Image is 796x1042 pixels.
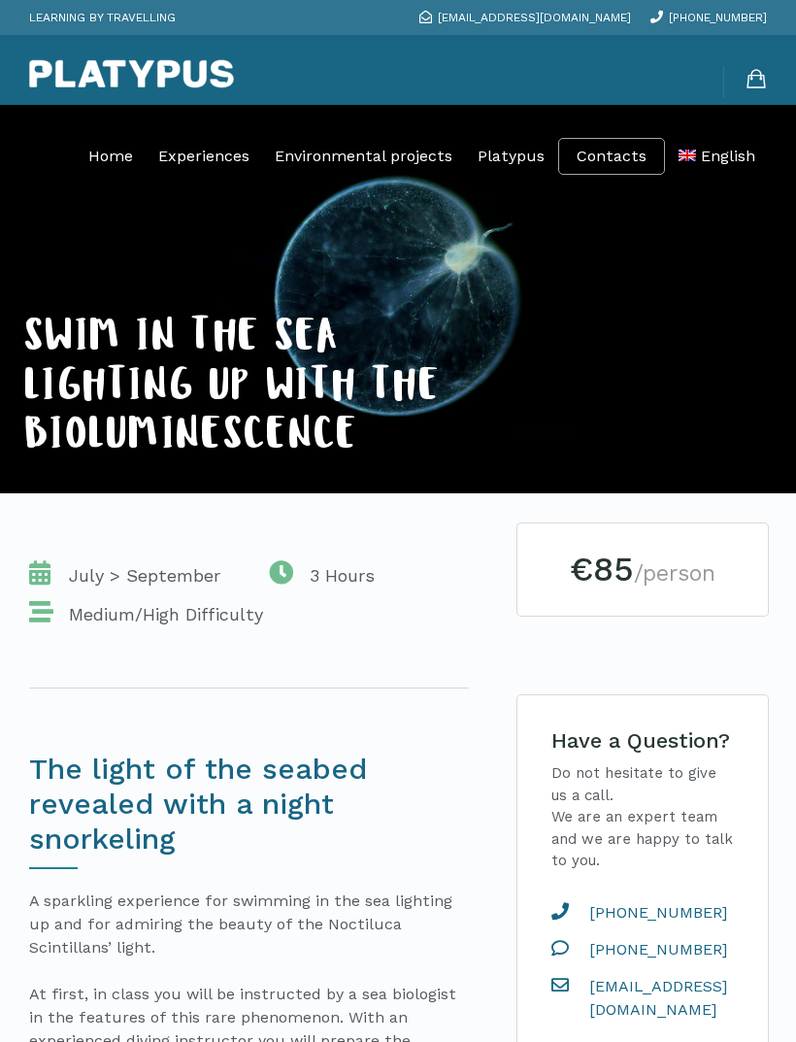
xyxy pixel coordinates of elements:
[300,556,375,595] span: 3 Hours
[29,5,176,30] p: LEARNING BY TRAVELLING
[29,752,368,856] span: The light of the seabed revealed with a night snorkeling
[419,11,631,24] a: [EMAIL_ADDRESS][DOMAIN_NAME]
[551,728,730,753] span: Have a Question?
[574,938,727,961] span: [PHONE_NUMBER]
[574,975,740,1022] span: [EMAIL_ADDRESS][DOMAIN_NAME]
[577,147,647,166] a: Contacts
[574,901,727,924] span: [PHONE_NUMBER]
[478,132,545,181] a: Platypus
[24,319,440,461] span: Swim in the sea lighting up with the bioluminescence
[679,132,755,181] a: English
[59,556,220,595] span: July > September
[59,595,263,634] span: Medium/High Difficulty
[438,11,631,24] span: [EMAIL_ADDRESS][DOMAIN_NAME]
[669,11,767,24] span: [PHONE_NUMBER]
[88,132,133,181] a: Home
[701,147,755,165] span: English
[551,901,739,924] a: [PHONE_NUMBER]
[551,975,739,1022] a: [EMAIL_ADDRESS][DOMAIN_NAME]
[634,560,715,587] small: /person
[275,132,452,181] a: Environmental projects
[551,938,739,961] a: [PHONE_NUMBER]
[29,59,234,88] img: Platypus
[158,132,249,181] a: Experiences
[650,11,767,24] a: [PHONE_NUMBER]
[547,553,739,587] h2: €85
[551,762,734,872] p: Do not hesitate to give us a call. We are an expert team and we are happy to talk to you.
